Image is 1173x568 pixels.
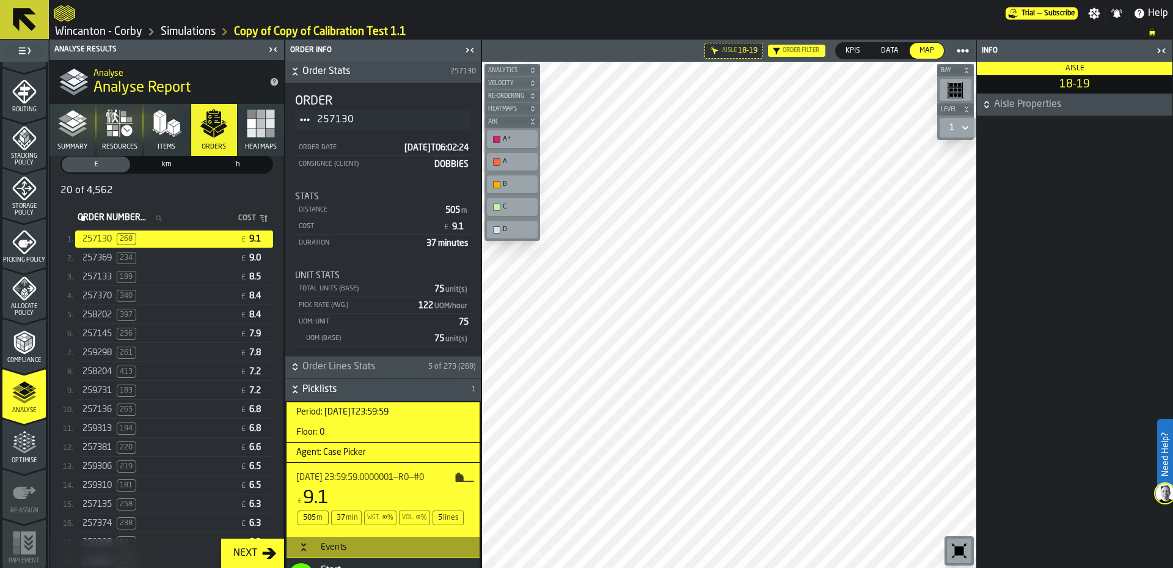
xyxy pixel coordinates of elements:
[295,235,471,251] div: StatList-item-Duration
[915,45,939,56] span: Map
[503,203,534,211] div: C
[438,514,442,522] div: 5
[82,253,112,263] span: 257369
[484,90,540,102] button: button-
[60,155,131,174] label: button-switch-multi-Cost
[2,118,46,167] li: menu Stacking Policy
[249,273,263,281] span: 8.5
[75,248,273,267] div: StatList-item-[object Object]
[2,469,46,518] li: menu Re-assign
[738,46,758,55] span: 18-19
[302,64,448,79] span: Order Stats
[161,25,216,39] a: link-to-/wh/i/ace0e389-6ead-4668-b816-8dc22364bb41
[298,497,302,506] span: £
[285,379,481,401] button: button-
[773,47,780,54] div: Hide filter
[484,128,540,150] div: button-toolbar-undefined
[445,336,467,343] span: unit(s)
[2,257,46,264] span: Picking Policy
[450,67,476,76] span: 257130
[2,319,46,367] li: menu Compliance
[82,272,112,282] span: 257133
[2,519,46,568] li: menu Implement
[93,66,260,78] h2: Sub Title
[75,267,273,286] div: StatList-item-[object Object]
[241,406,246,415] span: £
[2,203,46,216] span: Storage Policy
[249,519,263,528] span: 6.3
[241,292,246,301] span: £
[2,153,46,166] span: Stacking Policy
[426,239,469,248] span: 37 minutes
[2,18,46,67] li: menu Agents
[489,223,535,236] div: D
[117,271,136,283] span: Unpickable Lines
[1021,9,1035,18] span: Trial
[945,536,974,566] div: button-toolbar-undefined
[994,97,1170,112] span: Aisle Properties
[871,43,908,59] div: thumb
[82,537,112,547] span: 259308
[484,116,540,128] button: button-
[1006,7,1078,20] div: Menu Subscription
[1128,6,1173,21] label: button-toggle-Help
[1065,65,1084,72] span: Aisle
[202,155,273,174] label: button-switch-multi-Time
[404,144,469,152] span: [DATE]T06:02:24
[57,143,87,151] span: Summary
[387,514,393,522] span: %
[117,479,136,492] span: Unpickable Lines
[249,292,263,300] span: 8.4
[484,196,540,218] div: button-toolbar-undefined
[82,462,112,471] span: 259306
[285,40,481,61] header: Order Info
[2,407,46,414] span: Analyse
[93,78,191,98] span: Analyse Report
[445,206,469,215] span: 505
[2,42,46,59] label: button-toggle-Toggle Full Menu
[416,514,420,522] div: ∞
[82,481,112,490] span: 259310
[979,78,1170,91] span: 18-19
[486,106,527,112] span: Heatmaps
[835,42,871,59] label: button-switch-multi-KPIs
[54,24,1168,39] nav: Breadcrumb
[249,330,263,338] span: 7.9
[287,463,480,536] div: stat-2025-09-09 23:59:59.0000001—R0—#0
[117,498,136,511] span: Unpickable Lines
[2,106,46,113] span: Routing
[2,168,46,217] li: menu Storage Policy
[295,93,471,139] div: Title
[82,424,112,433] span: 259313
[241,387,246,396] span: £
[117,441,136,454] span: Unpickable Lines
[484,103,540,115] button: button-
[316,514,323,522] span: m
[295,297,471,314] div: StatList-item-Pick Rate (Avg.)
[75,476,273,495] div: StatList-item-[object Object]
[249,424,263,433] span: 6.8
[484,64,540,76] button: button-
[503,135,534,143] div: A+
[117,422,136,435] span: Unpickable Lines
[489,178,535,191] div: B
[313,542,354,552] div: Events
[909,42,945,59] label: button-switch-multi-Map
[938,106,960,113] span: Level
[75,495,273,514] div: StatList-item-[object Object]
[249,443,263,452] span: 6.6
[241,330,246,339] span: £
[64,159,128,170] span: £
[295,202,471,218] div: StatList-item-Distance
[82,386,112,396] span: 259731
[871,42,909,59] label: button-switch-multi-Data
[303,514,316,522] div: 505
[117,385,136,397] span: Unpickable Lines
[241,273,246,282] span: £
[234,25,406,39] a: link-to-/wh/i/ace0e389-6ead-4668-b816-8dc22364bb41/simulations/0d493834-7c12-4ce4-9b74-06f86117fe4f
[452,223,466,231] span: 9.1
[937,76,974,103] div: button-toolbar-undefined
[203,157,272,172] div: thumb
[949,541,969,561] svg: Reset zoom and position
